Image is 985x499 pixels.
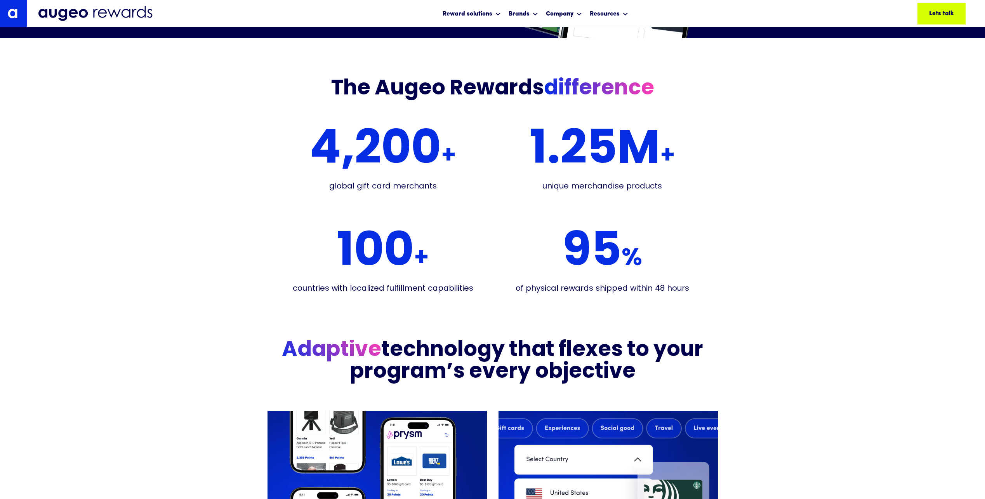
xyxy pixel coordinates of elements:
div: unique merchandise products [542,180,662,191]
div: Reward solutions [441,3,503,24]
span: 25 [560,128,617,174]
span: + [441,145,456,169]
span: + [660,145,675,169]
a: Lets talk [917,3,966,24]
div: Brands [509,9,530,19]
span: 95 [563,230,622,277]
div: Company [544,3,584,24]
span: difference [544,77,654,102]
span: Adaptive [282,340,381,361]
div: Brands [507,3,540,24]
span: 100 [337,230,414,277]
div: of physical rewards shipped within 48 hours [516,283,689,293]
h2: The Augeo Rewards [325,77,660,102]
span: + [414,247,429,271]
div: countries with localized fulfillment capabilities [293,283,473,293]
span: % [622,247,642,271]
span: 1. [530,128,560,174]
span: 4,200 [309,128,441,174]
div: Reward solutions [443,9,492,19]
div: global gift card merchants [329,180,437,191]
span: M [617,128,660,174]
div: Company [546,9,573,19]
div: Resources [588,3,630,24]
h3: technology that flexes to your program’s every objective [260,340,726,384]
div: Resources [590,9,620,19]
